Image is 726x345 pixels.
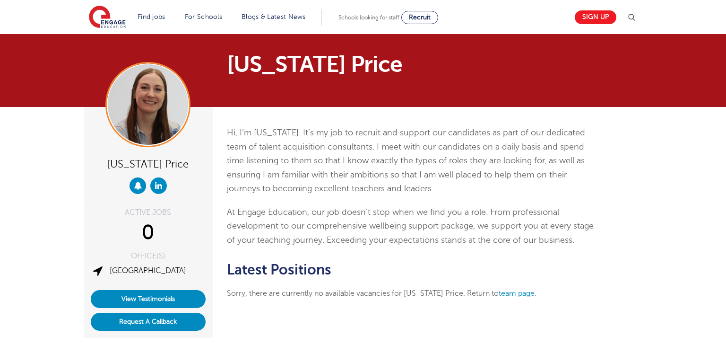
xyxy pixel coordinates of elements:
[185,13,222,20] a: For Schools
[401,11,438,24] a: Recruit
[227,53,451,76] h1: [US_STATE] Price
[227,287,595,300] p: Sorry, there are currently no available vacancies for [US_STATE] Price. Return to .
[91,290,206,308] a: View Testimonials
[499,289,535,298] a: team page
[242,13,306,20] a: Blogs & Latest News
[227,262,595,278] h2: Latest Positions
[91,252,206,260] div: OFFICE(S)
[91,154,206,173] div: [US_STATE] Price
[227,207,594,245] span: At Engage Education, our job doesn’t stop when we find you a role. From professional development ...
[89,6,126,29] img: Engage Education
[91,313,206,331] button: Request A Callback
[227,128,585,193] span: Hi, I’m [US_STATE]. It’s my job to recruit and support our candidates as part of our dedicated te...
[575,10,616,24] a: Sign up
[338,14,399,21] span: Schools looking for staff
[91,221,206,245] div: 0
[91,209,206,216] div: ACTIVE JOBS
[409,14,431,21] span: Recruit
[138,13,165,20] a: Find jobs
[110,266,186,275] a: [GEOGRAPHIC_DATA]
